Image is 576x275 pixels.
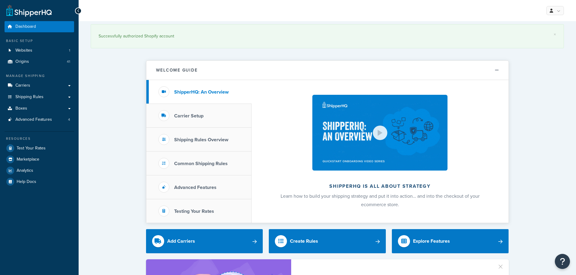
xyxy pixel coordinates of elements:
[99,32,556,40] div: Successfully authorized Shopify account
[68,117,70,122] span: 4
[174,185,216,190] h3: Advanced Features
[5,45,74,56] a: Websites1
[268,184,493,189] h2: ShipperHQ is all about strategy
[15,106,27,111] span: Boxes
[555,254,570,269] button: Open Resource Center
[174,209,214,214] h3: Testing Your Rates
[5,91,74,103] a: Shipping Rules
[5,114,74,125] a: Advanced Features4
[17,168,33,173] span: Analytics
[15,94,44,100] span: Shipping Rules
[15,59,29,64] span: Origins
[15,24,36,29] span: Dashboard
[156,68,198,72] h2: Welcome Guide
[146,61,509,80] button: Welcome Guide
[5,73,74,78] div: Manage Shipping
[17,179,36,184] span: Help Docs
[5,56,74,67] a: Origins41
[5,154,74,165] a: Marketplace
[17,146,46,151] span: Test Your Rates
[17,157,39,162] span: Marketplace
[5,136,74,141] div: Resources
[554,32,556,37] a: ×
[174,137,228,142] h3: Shipping Rules Overview
[5,103,74,114] a: Boxes
[281,193,480,208] span: Learn how to build your shipping strategy and put it into action… and into the checkout of your e...
[5,21,74,32] a: Dashboard
[69,48,70,53] span: 1
[67,59,70,64] span: 41
[146,229,263,253] a: Add Carriers
[269,229,386,253] a: Create Rules
[312,95,447,171] img: ShipperHQ is all about strategy
[5,176,74,187] a: Help Docs
[174,113,203,119] h3: Carrier Setup
[413,237,450,245] div: Explore Features
[5,38,74,43] div: Basic Setup
[174,161,228,166] h3: Common Shipping Rules
[167,237,195,245] div: Add Carriers
[5,114,74,125] li: Advanced Features
[174,89,229,95] h3: ShipperHQ: An Overview
[15,83,30,88] span: Carriers
[5,143,74,154] a: Test Your Rates
[290,237,318,245] div: Create Rules
[5,80,74,91] a: Carriers
[15,117,52,122] span: Advanced Features
[5,45,74,56] li: Websites
[392,229,509,253] a: Explore Features
[5,165,74,176] a: Analytics
[15,48,32,53] span: Websites
[5,56,74,67] li: Origins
